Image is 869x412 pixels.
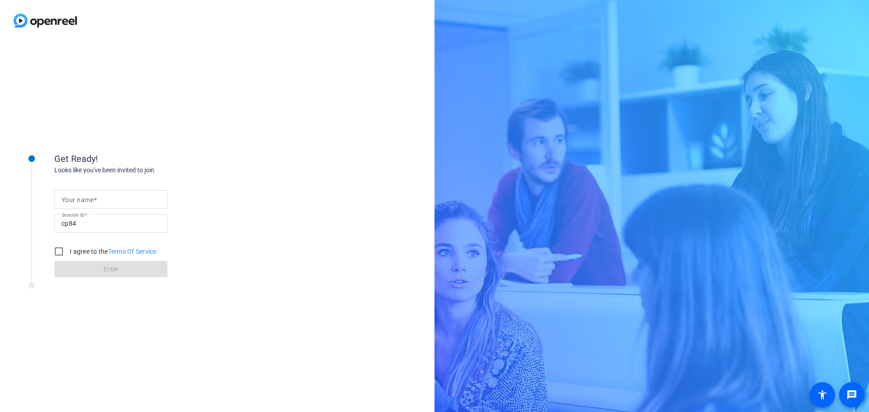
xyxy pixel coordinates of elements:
[54,166,235,175] div: Looks like you've been invited to join
[108,248,157,255] a: Terms Of Service
[62,212,85,218] mat-label: Session ID
[54,152,235,166] div: Get Ready!
[68,247,157,256] label: I agree to the
[62,196,94,204] mat-label: Your name
[846,389,857,400] mat-icon: message
[817,389,828,400] mat-icon: accessibility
